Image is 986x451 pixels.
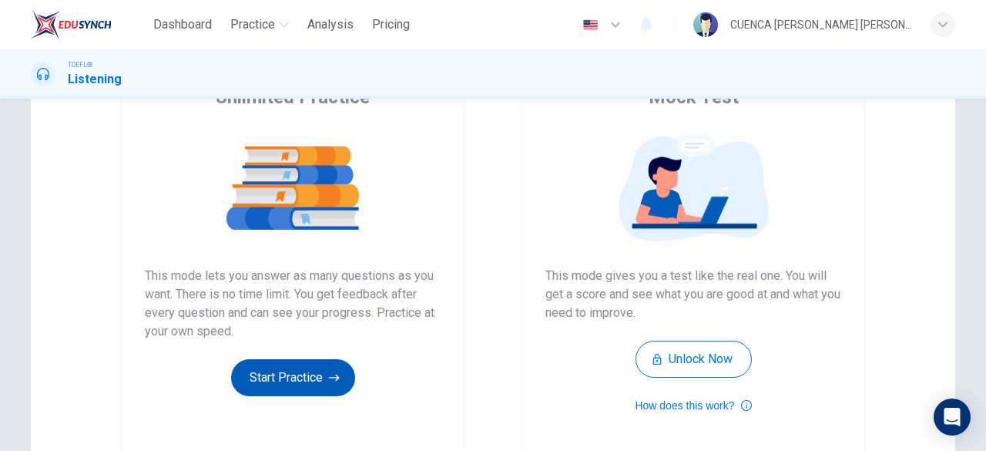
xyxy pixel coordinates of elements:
[301,11,360,39] button: Analysis
[934,399,971,436] div: Open Intercom Messenger
[545,267,841,322] span: This mode gives you a test like the real one. You will get a score and see what you are good at a...
[31,9,147,40] a: EduSynch logo
[68,59,92,70] span: TOEFL®
[635,396,751,415] button: How does this work?
[153,15,212,34] span: Dashboard
[693,12,718,37] img: Profile picture
[224,11,295,39] button: Practice
[581,19,600,31] img: en
[307,15,354,34] span: Analysis
[366,11,416,39] button: Pricing
[145,267,441,341] span: This mode lets you answer as many questions as you want. There is no time limit. You get feedback...
[230,15,275,34] span: Practice
[231,359,355,396] button: Start Practice
[147,11,218,39] button: Dashboard
[372,15,410,34] span: Pricing
[31,9,112,40] img: EduSynch logo
[636,341,752,378] button: Unlock Now
[68,70,122,89] h1: Listening
[730,15,912,34] div: CUENCA [PERSON_NAME] [PERSON_NAME]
